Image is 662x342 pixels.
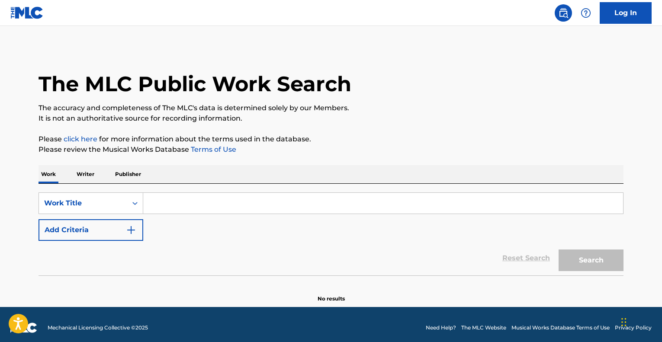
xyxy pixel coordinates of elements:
a: Public Search [555,4,572,22]
a: Privacy Policy [615,324,652,332]
p: Writer [74,165,97,183]
p: Please for more information about the terms used in the database. [39,134,623,144]
a: click here [64,135,97,143]
a: Log In [600,2,652,24]
p: Publisher [112,165,144,183]
img: help [581,8,591,18]
div: Work Title [44,198,122,208]
img: search [558,8,569,18]
h1: The MLC Public Work Search [39,71,351,97]
a: Musical Works Database Terms of Use [511,324,610,332]
iframe: Chat Widget [619,300,662,342]
p: No results [318,284,345,303]
p: It is not an authoritative source for recording information. [39,113,623,124]
img: MLC Logo [10,6,44,19]
span: Mechanical Licensing Collective © 2025 [48,324,148,332]
form: Search Form [39,192,623,275]
img: 9d2ae6d4665cec9f34b9.svg [126,225,136,235]
button: Add Criteria [39,219,143,241]
div: Help [577,4,595,22]
p: The accuracy and completeness of The MLC's data is determined solely by our Members. [39,103,623,113]
a: The MLC Website [461,324,506,332]
p: Please review the Musical Works Database [39,144,623,155]
p: Work [39,165,58,183]
a: Need Help? [426,324,456,332]
a: Terms of Use [189,145,236,153]
div: Drag [621,309,627,335]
